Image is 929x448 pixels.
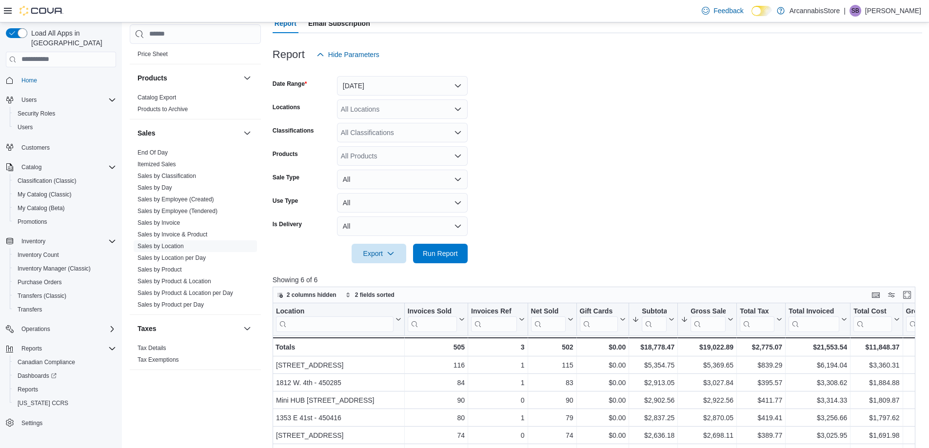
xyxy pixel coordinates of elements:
a: My Catalog (Beta) [14,202,69,214]
a: Tax Exemptions [138,356,179,363]
div: $1,691.98 [853,429,899,441]
span: My Catalog (Beta) [14,202,116,214]
div: 79 [531,412,573,424]
button: Promotions [10,215,120,229]
span: Sales by Employee (Tendered) [138,207,217,215]
button: Users [10,120,120,134]
span: Export [357,244,400,263]
span: Security Roles [18,110,55,117]
label: Locations [273,103,300,111]
div: Location [276,307,394,316]
span: Classification (Classic) [18,177,77,185]
div: $2,902.56 [632,394,674,406]
button: Gross Sales [681,307,733,332]
span: Customers [18,141,116,153]
span: Security Roles [14,108,116,119]
span: Users [14,121,116,133]
a: My Catalog (Classic) [14,189,76,200]
span: Tax Details [138,344,166,352]
div: 80 [408,412,465,424]
button: Keyboard shortcuts [870,289,882,301]
div: Total Invoiced [789,307,839,332]
button: My Catalog (Beta) [10,201,120,215]
button: Hide Parameters [313,45,383,64]
div: 1 [471,377,524,389]
a: Customers [18,142,54,154]
span: Settings [18,417,116,429]
button: Home [2,73,120,87]
span: Purchase Orders [18,278,62,286]
button: Total Cost [853,307,899,332]
div: 1 [471,412,524,424]
span: Reports [18,343,116,354]
div: $5,369.65 [681,359,733,371]
span: Transfers [14,304,116,315]
a: Sales by Location per Day [138,254,206,261]
a: Price Sheet [138,51,168,58]
div: Location [276,307,394,332]
div: 90 [408,394,465,406]
div: $3,308.62 [789,377,847,389]
button: Total Invoiced [789,307,847,332]
a: Sales by Employee (Tendered) [138,208,217,214]
span: Reports [18,386,38,393]
a: Settings [18,417,46,429]
a: Dashboards [10,369,120,383]
span: Dashboards [14,370,116,382]
div: Invoices Sold [408,307,457,332]
button: Export [352,244,406,263]
div: Mini HUB [STREET_ADDRESS] [276,394,401,406]
button: Catalog [2,160,120,174]
button: Gift Cards [579,307,626,332]
div: Total Cost [853,307,891,316]
a: Catalog Export [138,94,176,101]
button: Reports [10,383,120,396]
span: Reports [21,345,42,352]
button: Purchase Orders [10,275,120,289]
button: Transfers [10,303,120,316]
button: Security Roles [10,107,120,120]
span: 2 columns hidden [287,291,336,299]
div: $18,778.47 [632,341,674,353]
span: Transfers [18,306,42,313]
span: Report [275,14,296,33]
span: Sales by Invoice [138,219,180,227]
div: $2,922.56 [681,394,733,406]
button: Canadian Compliance [10,355,120,369]
span: Sales by Day [138,184,172,192]
button: All [337,216,468,236]
div: Products [130,92,261,119]
span: Promotions [14,216,116,228]
label: Use Type [273,197,298,205]
a: Purchase Orders [14,276,66,288]
div: Totals [276,341,401,353]
div: Invoices Sold [408,307,457,316]
a: Promotions [14,216,51,228]
p: [PERSON_NAME] [865,5,921,17]
a: End Of Day [138,149,168,156]
button: Subtotal [632,307,674,332]
button: Sales [241,127,253,139]
button: Sales [138,128,239,138]
div: $19,022.89 [681,341,733,353]
div: Total Tax [740,307,774,332]
button: Open list of options [454,105,462,113]
button: [US_STATE] CCRS [10,396,120,410]
a: Sales by Day [138,184,172,191]
span: Sales by Product & Location per Day [138,289,233,297]
div: $395.57 [740,377,782,389]
div: $11,848.37 [853,341,899,353]
span: Reports [14,384,116,395]
span: Price Sheet [138,50,168,58]
span: Transfers (Classic) [18,292,66,300]
span: Home [21,77,37,84]
div: Invoices Ref [471,307,516,316]
div: Shawn Bergman [850,5,861,17]
button: Display options [886,289,897,301]
span: Inventory Manager (Classic) [14,263,116,274]
div: $3,314.33 [789,394,847,406]
button: All [337,193,468,213]
div: 74 [531,429,573,441]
